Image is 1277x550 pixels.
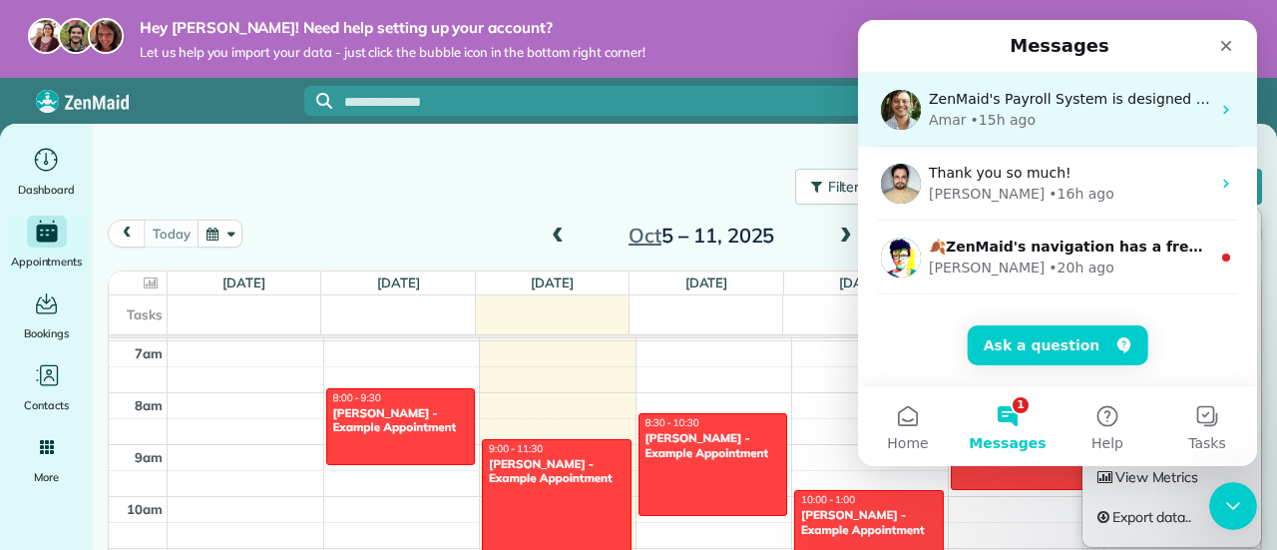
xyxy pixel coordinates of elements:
span: More [34,467,59,487]
button: today [144,220,199,247]
a: [DATE] [685,275,728,290]
span: 8:00 - 9:30 [333,391,381,404]
span: Tasks [127,306,163,322]
span: 8am [135,397,163,413]
span: 9am [135,449,163,465]
span: Filters: [828,178,870,196]
a: [DATE] [531,275,574,290]
span: 10:00 - 1:00 [801,493,855,506]
a: [DATE] [377,275,420,290]
a: Export data.. [1082,497,1261,537]
div: [PERSON_NAME] - Example Appointment [488,457,626,486]
span: Appointments [11,252,83,272]
a: Dashboard [8,144,85,200]
h2: 5 – 11, 2025 [577,225,826,247]
iframe: Intercom live chat [858,20,1257,466]
img: michelle-19f622bdf1676172e81f8f8fba1fb50e276960ebfe0243fe18214015130c80e4.jpg [88,18,124,54]
a: View Metrics [1082,457,1261,497]
iframe: Intercom live chat [1209,482,1257,530]
svg: Focus search [316,93,332,109]
button: prev [108,220,146,247]
span: 7am [135,345,163,361]
span: Oct [629,223,661,248]
a: [DATE] [839,275,882,290]
a: Contacts [8,359,85,415]
img: jorge-587dff0eeaa6aab1f244e6dc62b8924c3b6ad411094392a53c71c6c4a576187d.jpg [58,18,94,54]
a: Bookings [8,287,85,343]
img: maria-72a9807cf96188c08ef61303f053569d2e2a8a1cde33d635c8a3ac13582a053d.jpg [28,18,64,54]
span: Let us help you import your data - just click the bubble icon in the bottom right corner! [140,44,645,61]
button: Focus search [304,93,332,109]
strong: Hey [PERSON_NAME]! Need help setting up your account? [140,18,645,38]
a: Appointments [8,216,85,272]
a: Filters: Default [785,169,956,205]
div: [PERSON_NAME] - Example Appointment [800,508,938,537]
span: 10am [127,501,163,517]
span: 9:00 - 11:30 [489,442,543,455]
a: [DATE] [222,275,265,290]
div: [PERSON_NAME] - Example Appointment [644,431,782,460]
span: 8:30 - 10:30 [645,416,699,429]
span: Dashboard [18,180,75,200]
div: [PERSON_NAME] - Example Appointment [332,406,470,435]
span: Contacts [24,395,69,415]
button: Filters: Default [795,169,956,205]
span: Bookings [24,323,70,343]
